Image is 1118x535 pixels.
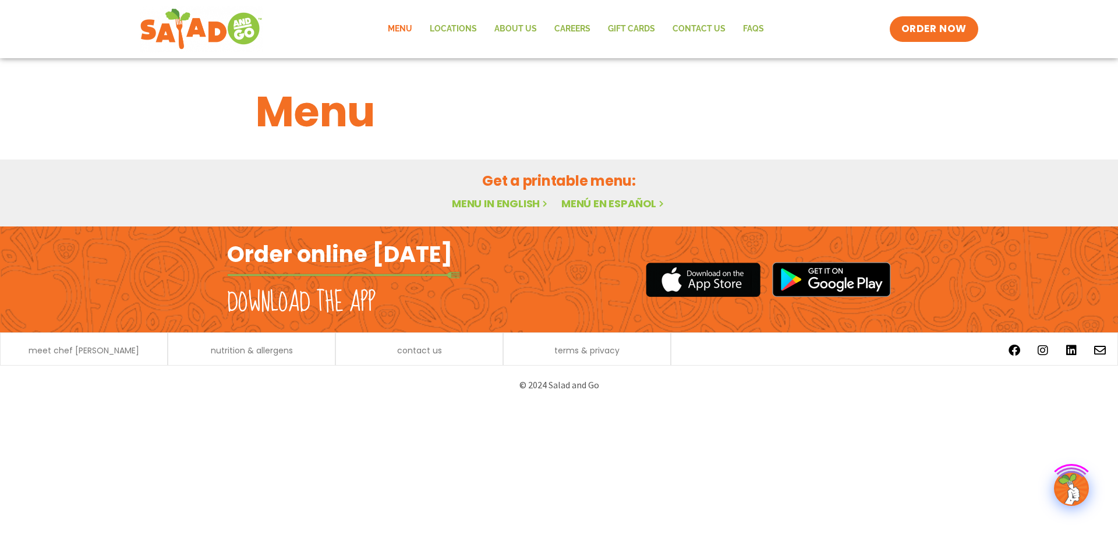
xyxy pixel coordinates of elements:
a: Locations [421,16,486,42]
a: GIFT CARDS [599,16,664,42]
nav: Menu [379,16,773,42]
a: ORDER NOW [890,16,978,42]
p: © 2024 Salad and Go [233,377,885,393]
h2: Order online [DATE] [227,240,452,268]
a: Careers [546,16,599,42]
span: ORDER NOW [901,22,967,36]
h2: Download the app [227,286,376,319]
a: meet chef [PERSON_NAME] [29,346,139,355]
a: contact us [397,346,442,355]
a: nutrition & allergens [211,346,293,355]
a: Menu [379,16,421,42]
a: Contact Us [664,16,734,42]
img: appstore [646,261,760,299]
a: FAQs [734,16,773,42]
img: fork [227,272,460,278]
img: new-SAG-logo-768×292 [140,6,263,52]
img: google_play [772,262,891,297]
h2: Get a printable menu: [256,171,862,191]
a: About Us [486,16,546,42]
h1: Menu [256,80,862,143]
a: terms & privacy [554,346,620,355]
a: Menú en español [561,196,666,211]
a: Menu in English [452,196,550,211]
